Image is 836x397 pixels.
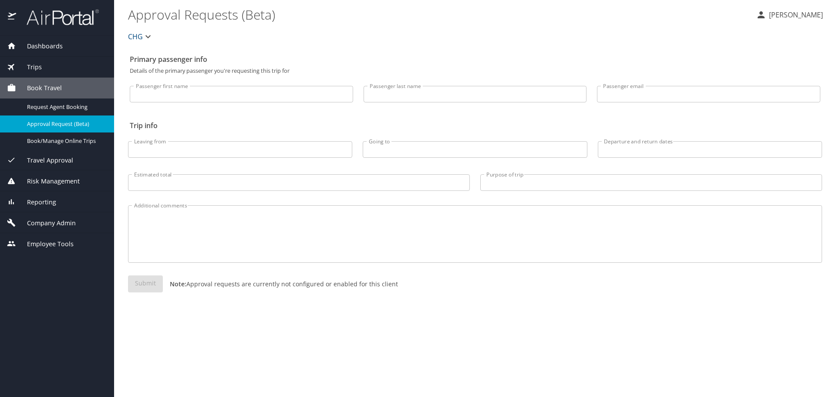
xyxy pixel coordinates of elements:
[130,52,820,66] h2: Primary passenger info
[16,62,42,72] span: Trips
[16,218,76,228] span: Company Admin
[128,31,143,43] span: CHG
[16,176,80,186] span: Risk Management
[16,197,56,207] span: Reporting
[766,10,823,20] p: [PERSON_NAME]
[16,239,74,249] span: Employee Tools
[16,156,73,165] span: Travel Approval
[27,103,104,111] span: Request Agent Booking
[27,120,104,128] span: Approval Request (Beta)
[752,7,826,23] button: [PERSON_NAME]
[27,137,104,145] span: Book/Manage Online Trips
[130,68,820,74] p: Details of the primary passenger you're requesting this trip for
[16,41,63,51] span: Dashboards
[125,28,157,45] button: CHG
[163,279,398,288] p: Approval requests are currently not configured or enabled for this client
[8,9,17,26] img: icon-airportal.png
[128,1,749,28] h1: Approval Requests (Beta)
[16,83,62,93] span: Book Travel
[170,280,186,288] strong: Note:
[17,9,99,26] img: airportal-logo.png
[130,119,820,132] h2: Trip info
